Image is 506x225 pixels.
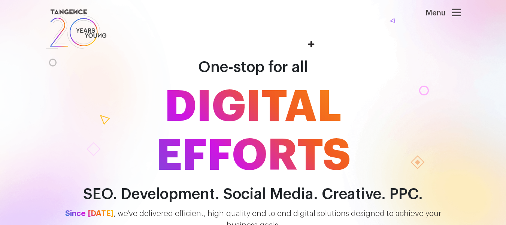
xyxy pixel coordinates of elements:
[198,60,308,75] span: One-stop for all
[45,8,107,51] img: logo SVG
[40,186,467,203] h2: SEO. Development. Social Media. Creative. PPC.
[65,210,114,217] span: Since [DATE]
[40,83,467,180] span: DIGITAL EFFORTS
